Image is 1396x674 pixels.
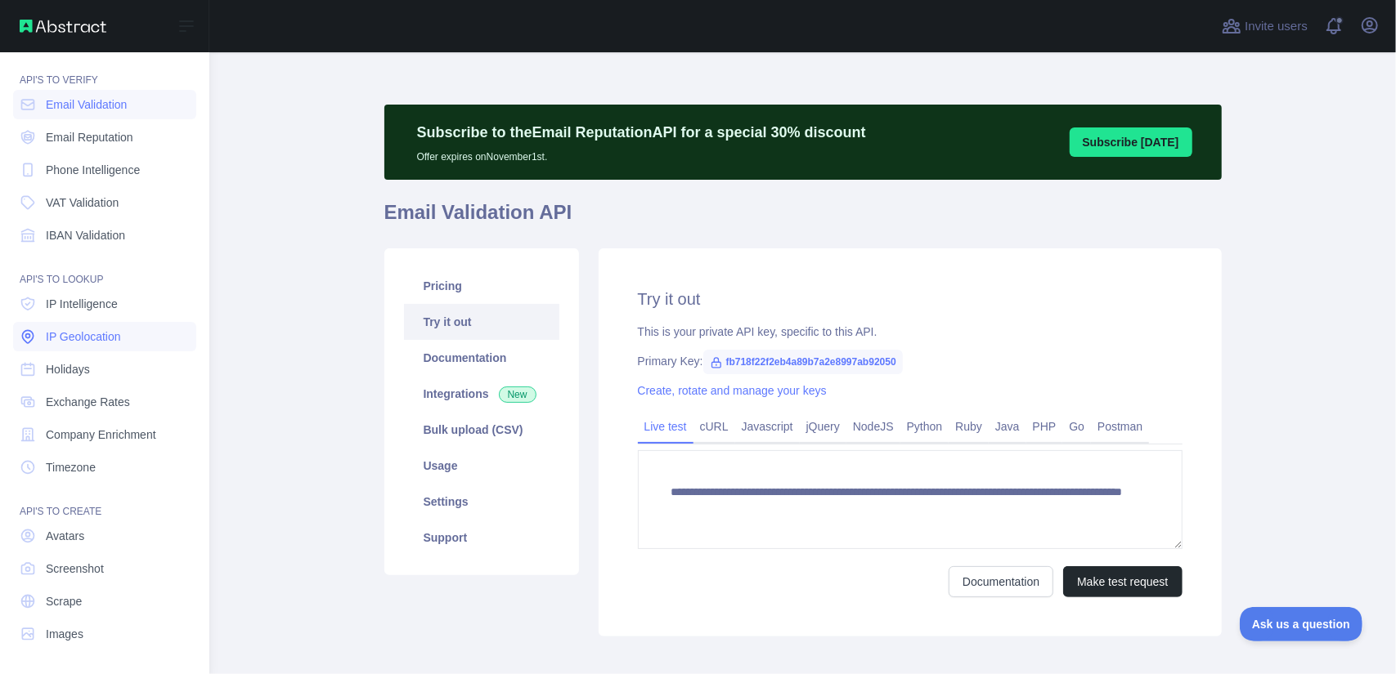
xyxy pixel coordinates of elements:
a: Images [13,619,196,649]
a: Holidays [13,355,196,384]
span: Email Validation [46,96,127,113]
span: Invite users [1245,17,1308,36]
a: Ruby [949,413,989,440]
span: Images [46,626,83,642]
a: Settings [404,484,559,520]
span: IP Intelligence [46,296,118,312]
a: Screenshot [13,554,196,583]
span: Scrape [46,593,82,609]
a: Java [989,413,1026,440]
span: Holidays [46,361,90,377]
a: IP Intelligence [13,289,196,319]
p: Subscribe to the Email Reputation API for a special 30 % discount [417,121,866,144]
span: Screenshot [46,560,104,577]
a: Try it out [404,304,559,340]
span: Timezone [46,459,96,475]
span: Phone Intelligence [46,162,140,178]
a: Avatars [13,521,196,551]
a: cURL [694,413,735,440]
span: IP Geolocation [46,328,121,345]
span: fb718f22f2eb4a89b7a2e8997ab92050 [703,350,903,374]
a: Support [404,520,559,556]
button: Invite users [1219,13,1311,39]
button: Make test request [1063,566,1182,597]
a: Python [900,413,949,440]
button: Subscribe [DATE] [1070,127,1192,157]
span: Company Enrichment [46,426,156,443]
a: VAT Validation [13,188,196,217]
span: Exchange Rates [46,394,130,410]
div: API'S TO VERIFY [13,54,196,87]
a: Email Validation [13,90,196,119]
a: Integrations New [404,376,559,412]
div: Primary Key: [638,353,1183,369]
a: IBAN Validation [13,221,196,250]
div: This is your private API key, specific to this API. [638,324,1183,340]
a: Email Reputation [13,123,196,152]
span: IBAN Validation [46,227,125,243]
a: Bulk upload (CSV) [404,412,559,448]
div: API'S TO CREATE [13,485,196,518]
a: Documentation [949,566,1053,597]
p: Offer expires on November 1st. [417,144,866,163]
a: Timezone [13,453,196,482]
a: Scrape [13,587,196,616]
a: Phone Intelligence [13,155,196,185]
a: Pricing [404,268,559,304]
h1: Email Validation API [384,199,1222,239]
a: Javascript [735,413,800,440]
a: Documentation [404,340,559,376]
a: Postman [1091,413,1149,440]
span: Avatars [46,528,84,544]
a: Create, rotate and manage your keys [638,384,827,397]
h2: Try it out [638,288,1183,310]
a: NodeJS [846,413,900,440]
a: Exchange Rates [13,387,196,417]
span: VAT Validation [46,194,119,211]
a: Live test [638,413,694,440]
iframe: Toggle Customer Support [1240,607,1363,641]
a: Usage [404,448,559,484]
span: Email Reputation [46,129,133,145]
a: Go [1062,413,1091,440]
a: IP Geolocation [13,322,196,351]
img: Abstract API [20,20,106,33]
div: API'S TO LOOKUP [13,253,196,286]
span: New [499,386,536,403]
a: PHP [1026,413,1063,440]
a: Company Enrichment [13,420,196,449]
a: jQuery [800,413,846,440]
